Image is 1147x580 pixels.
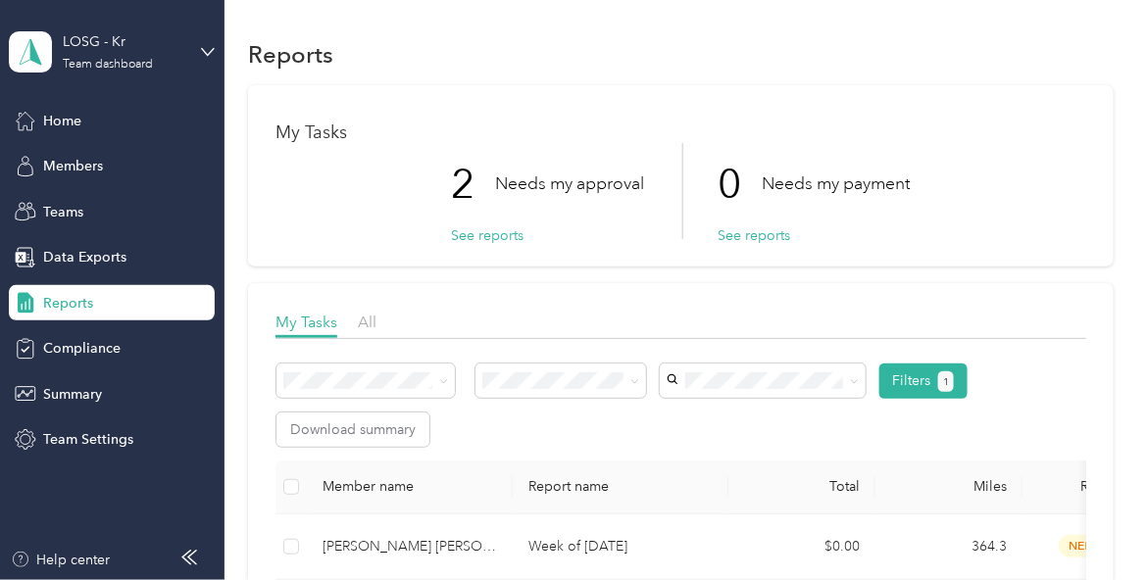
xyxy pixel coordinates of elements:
button: Filters1 [879,363,969,399]
th: Report name [513,460,728,514]
span: Summary [43,384,102,405]
span: My Tasks [275,313,337,331]
div: Team dashboard [63,59,153,71]
div: LOSG - Kr [63,31,185,52]
button: Download summary [276,412,429,447]
p: 2 [451,143,495,225]
span: Members [43,156,103,176]
span: Reports [43,293,93,314]
span: Compliance [43,338,121,359]
span: All [358,313,376,331]
td: 364.3 [875,514,1022,580]
button: See reports [451,225,524,246]
p: 0 [718,143,762,225]
span: Home [43,111,81,131]
td: $0.00 [728,514,875,580]
span: Team Settings [43,429,133,450]
th: Member name [307,460,513,514]
button: 1 [938,371,955,392]
h1: My Tasks [275,122,1085,143]
button: Help center [11,550,111,570]
div: [PERSON_NAME] [PERSON_NAME] [323,536,497,557]
button: See reports [718,225,790,246]
span: Data Exports [43,247,126,267]
h1: Reports [248,44,333,65]
p: Needs my payment [762,171,910,196]
p: Needs my approval [495,171,644,196]
p: Week of [DATE] [528,536,713,557]
div: Total [744,478,860,495]
div: Miles [891,478,1007,495]
span: Teams [43,202,83,222]
iframe: Everlance-gr Chat Button Frame [1037,470,1147,580]
span: 1 [943,373,949,391]
div: Member name [323,478,497,495]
